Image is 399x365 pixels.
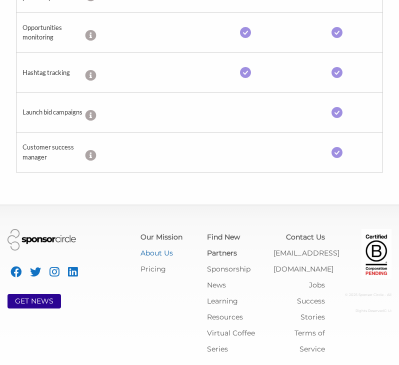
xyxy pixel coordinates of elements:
[294,328,325,353] a: Terms of Service
[7,229,76,250] img: Sponsor Circle Logo
[340,287,391,319] div: © 2025 Sponsor Circle - All Rights Reserved
[16,142,85,161] div: Customer success manager
[309,280,325,289] a: Jobs
[16,68,85,77] div: Hashtag tracking
[297,296,325,321] a: Success Stories
[140,264,166,273] a: Pricing
[331,147,342,158] img: i
[15,296,53,305] a: GET NEWS
[273,248,339,273] a: [EMAIL_ADDRESS][DOMAIN_NAME]
[384,308,391,313] span: C: U:
[207,264,250,289] a: Sponsorship News
[16,23,85,42] div: Opportunities monitoring
[140,232,182,241] a: Our Mission
[331,27,342,38] img: i
[240,67,251,78] img: i
[140,248,173,257] a: About Us
[207,232,240,257] a: Find New Partners
[240,27,251,38] img: i
[16,107,85,117] div: Launch bid campaigns
[361,229,391,279] img: Certified Corporation Pending Logo
[286,232,325,241] a: Contact Us
[207,296,243,321] a: Learning Resources
[331,67,342,78] img: i
[331,107,342,118] img: i
[207,328,255,353] a: Virtual Coffee Series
